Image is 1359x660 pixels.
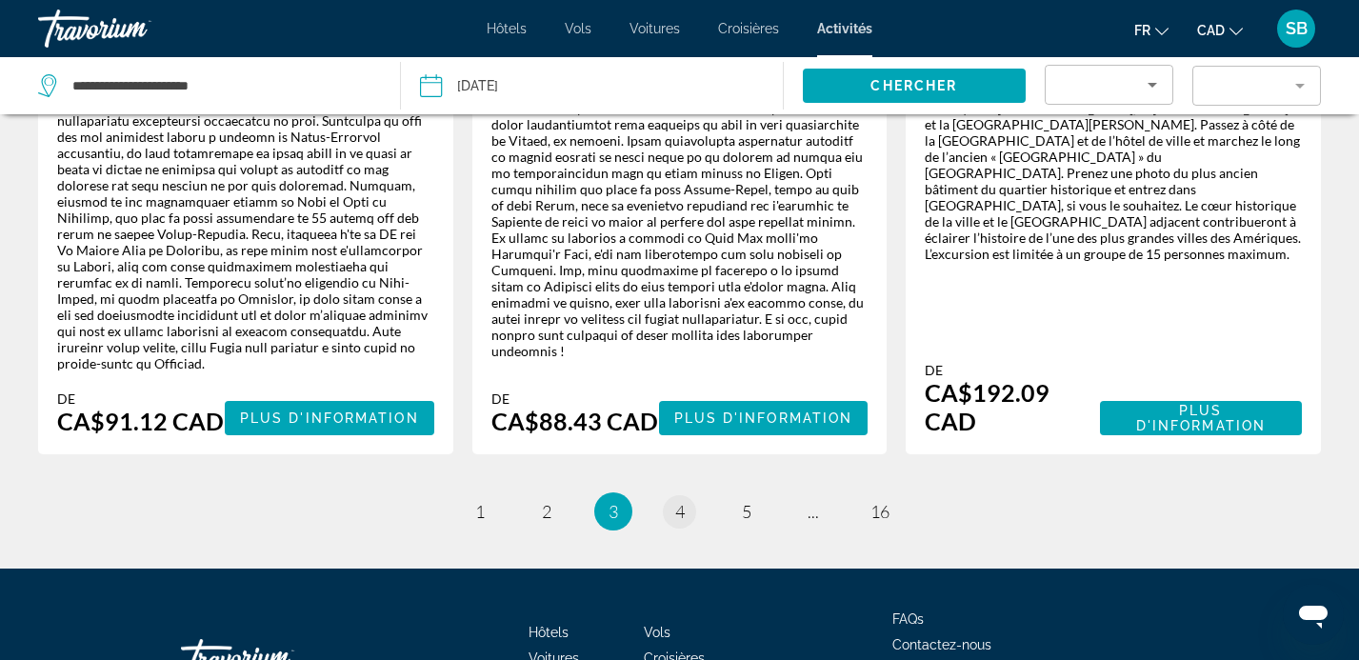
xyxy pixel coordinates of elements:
[742,501,751,522] span: 5
[57,64,434,371] div: Lorem Ipsum Dol Sitam Conse adip elitseddoei temp incid utlaboreetd ma aliqua-enima mi Veniamqu n...
[1286,19,1308,38] span: SB
[892,637,991,652] a: Contactez-nous
[491,407,658,435] div: CA$88.43 CAD
[529,625,569,640] a: Hôtels
[487,21,527,36] a: Hôtels
[565,21,591,36] a: Vols
[1197,16,1243,44] button: Change currency
[925,362,1099,378] div: De
[674,410,853,426] span: Plus d'information
[892,611,924,627] a: FAQs
[630,21,680,36] a: Voitures
[1134,16,1169,44] button: Change language
[925,378,1099,435] div: CA$192.09 CAD
[38,492,1321,530] nav: Pagination
[420,57,782,114] button: Date: Sep 27, 2025
[817,21,872,36] a: Activités
[659,401,869,435] button: Plus d'information
[542,501,551,522] span: 2
[38,4,229,53] a: Travorium
[925,35,1302,262] div: Découvrez toutes les époques qui ont façonné Montréal avec une balade de deux heures. Avec votre ...
[803,69,1026,103] button: Chercher
[609,501,618,522] span: 3
[1192,65,1321,107] button: Filter
[644,625,670,640] a: Vols
[1136,403,1266,433] span: Plus d'information
[491,35,869,359] div: Lore ipsumdolo sitam consec, adipi elitseddoei tempo incid utla etdolore m a'enimadmin ve Qu-Nost...
[1061,73,1157,96] mat-select: Sort by
[1283,584,1344,645] iframe: Bouton de lancement de la fenêtre de messagerie
[675,501,685,522] span: 4
[718,21,779,36] a: Croisières
[870,501,889,522] span: 16
[240,410,419,426] span: Plus d'information
[475,501,485,522] span: 1
[1197,23,1225,38] span: CAD
[870,78,957,93] span: Chercher
[808,501,819,522] span: ...
[491,390,658,407] div: De
[57,407,224,435] div: CA$91.12 CAD
[1100,401,1302,435] button: Plus d'information
[57,390,224,407] div: De
[225,401,434,435] button: Plus d'information
[1134,23,1150,38] span: fr
[1271,9,1321,49] button: User Menu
